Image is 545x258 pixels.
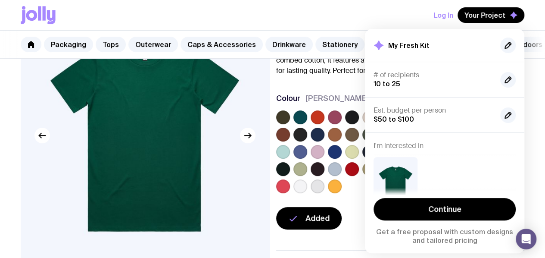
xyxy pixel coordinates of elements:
[374,106,493,115] h4: Est. budget per person
[181,37,263,52] a: Caps & Accessories
[516,229,536,249] div: Open Intercom Messenger
[388,41,430,50] h2: My Fresh Kit
[433,7,453,23] button: Log In
[265,37,313,52] a: Drinkware
[276,45,525,76] p: The AS Colour Classic Tee is a heavyweight favorite. Crafted from 220 GSM combed cotton, it featu...
[305,213,330,223] span: Added
[276,93,300,104] h3: Colour
[128,37,178,52] a: Outerwear
[374,80,400,88] span: 10 to 25
[96,37,126,52] a: Tops
[276,207,342,230] button: Added
[458,7,524,23] button: Your Project
[315,37,364,52] a: Stationery
[464,11,505,19] span: Your Project
[374,71,493,79] h4: # of recipients
[374,198,516,220] a: Continue
[44,37,93,52] a: Packaging
[374,227,516,245] p: Get a free proposal with custom designs and tailored pricing
[374,115,414,123] span: $50 to $100
[374,142,516,150] h4: I'm interested in
[305,93,369,104] span: [PERSON_NAME]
